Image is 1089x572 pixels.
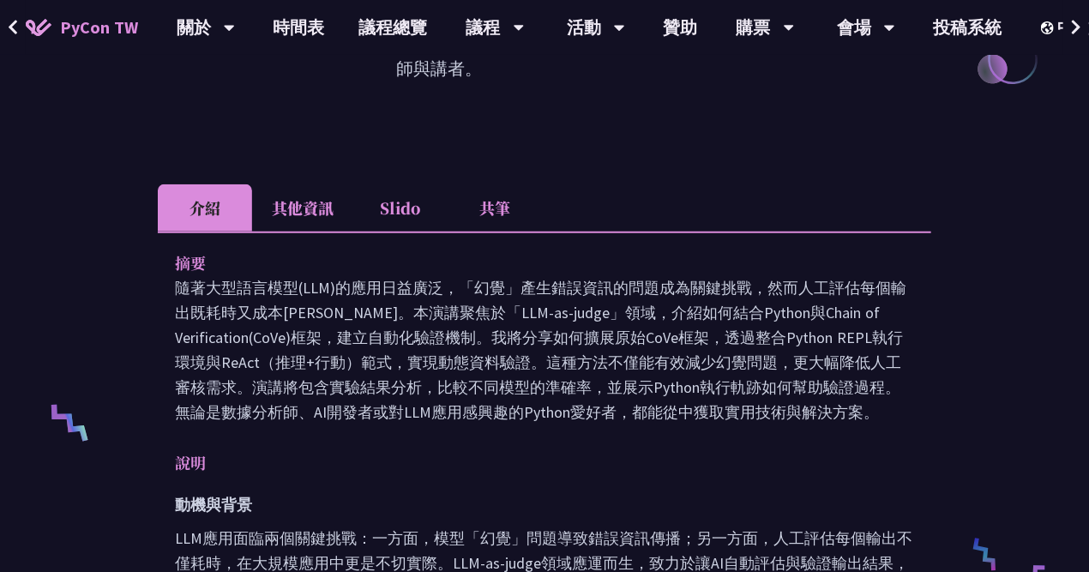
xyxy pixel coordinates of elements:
span: PyCon TW [60,15,138,40]
img: Locale Icon [1041,21,1058,34]
li: 共筆 [448,184,542,232]
p: 隨著大型語言模型(LLM)的應用日益廣泛，「幻覺」產生錯誤資訊的問題成為關鍵挑戰，然而人工評估每個輸出既耗時又成本[PERSON_NAME]。本演講聚焦於「LLM-as-judge」領域，介紹如... [175,275,914,424]
li: 介紹 [158,184,252,232]
a: PyCon TW [9,6,155,49]
li: 其他資訊 [252,184,353,232]
img: Home icon of PyCon TW 2025 [26,19,51,36]
p: 摘要 [175,250,880,275]
li: Slido [353,184,448,232]
h3: 動機與背景 [175,492,914,517]
p: 說明 [175,450,880,475]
